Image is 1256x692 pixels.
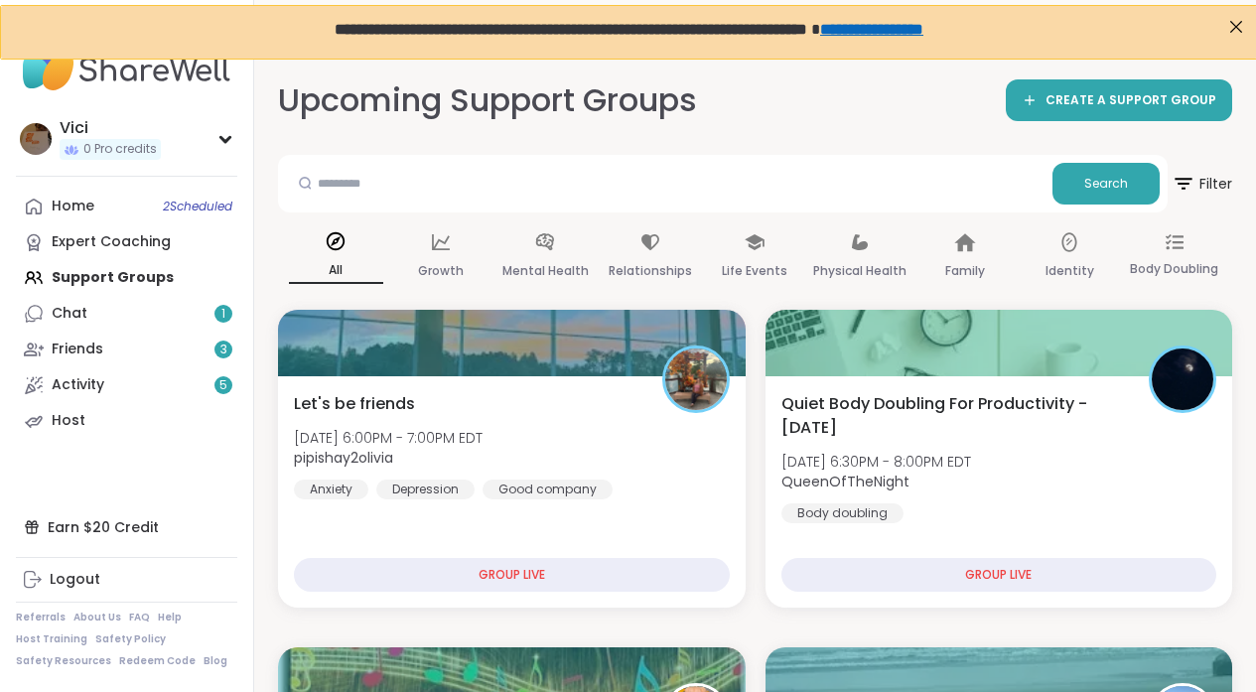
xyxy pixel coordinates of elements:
[418,259,464,283] p: Growth
[16,332,237,367] a: Friends3
[781,452,971,472] span: [DATE] 6:30PM - 8:00PM EDT
[294,392,415,416] span: Let's be friends
[813,259,907,283] p: Physical Health
[20,123,52,155] img: Vici
[289,258,383,284] p: All
[220,342,227,358] span: 3
[1084,175,1128,193] span: Search
[483,480,613,499] div: Good company
[60,117,161,139] div: Vici
[221,306,225,323] span: 1
[294,428,483,448] span: [DATE] 6:00PM - 7:00PM EDT
[376,480,475,499] div: Depression
[16,296,237,332] a: Chat1
[16,224,237,260] a: Expert Coaching
[1046,92,1216,109] span: CREATE A SUPPORT GROUP
[294,558,730,592] div: GROUP LIVE
[945,259,985,283] p: Family
[1130,257,1218,281] p: Body Doubling
[129,611,150,624] a: FAQ
[722,259,787,283] p: Life Events
[16,562,237,598] a: Logout
[781,472,909,491] b: QueenOfTheNight
[16,611,66,624] a: Referrals
[781,392,1128,440] span: Quiet Body Doubling For Productivity - [DATE]
[665,348,727,410] img: pipishay2olivia
[781,503,904,523] div: Body doubling
[158,611,182,624] a: Help
[95,632,166,646] a: Safety Policy
[609,259,692,283] p: Relationships
[73,611,121,624] a: About Us
[16,189,237,224] a: Home2Scheduled
[16,654,111,668] a: Safety Resources
[1172,160,1232,208] span: Filter
[204,654,227,668] a: Blog
[1172,155,1232,212] button: Filter
[52,197,94,216] div: Home
[119,654,196,668] a: Redeem Code
[16,509,237,545] div: Earn $20 Credit
[781,558,1217,592] div: GROUP LIVE
[52,232,171,252] div: Expert Coaching
[219,377,227,394] span: 5
[16,632,87,646] a: Host Training
[1222,8,1248,34] div: Close Step
[52,411,85,431] div: Host
[1152,348,1213,410] img: QueenOfTheNight
[52,304,87,324] div: Chat
[16,403,237,439] a: Host
[52,340,103,359] div: Friends
[16,32,237,101] img: ShareWell Nav Logo
[502,259,589,283] p: Mental Health
[83,141,157,158] span: 0 Pro credits
[278,78,697,123] h2: Upcoming Support Groups
[1046,259,1094,283] p: Identity
[52,375,104,395] div: Activity
[1052,163,1160,205] button: Search
[16,367,237,403] a: Activity5
[163,199,232,214] span: 2 Scheduled
[294,480,368,499] div: Anxiety
[294,448,393,468] b: pipishay2olivia
[50,570,100,590] div: Logout
[1006,79,1232,121] a: CREATE A SUPPORT GROUP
